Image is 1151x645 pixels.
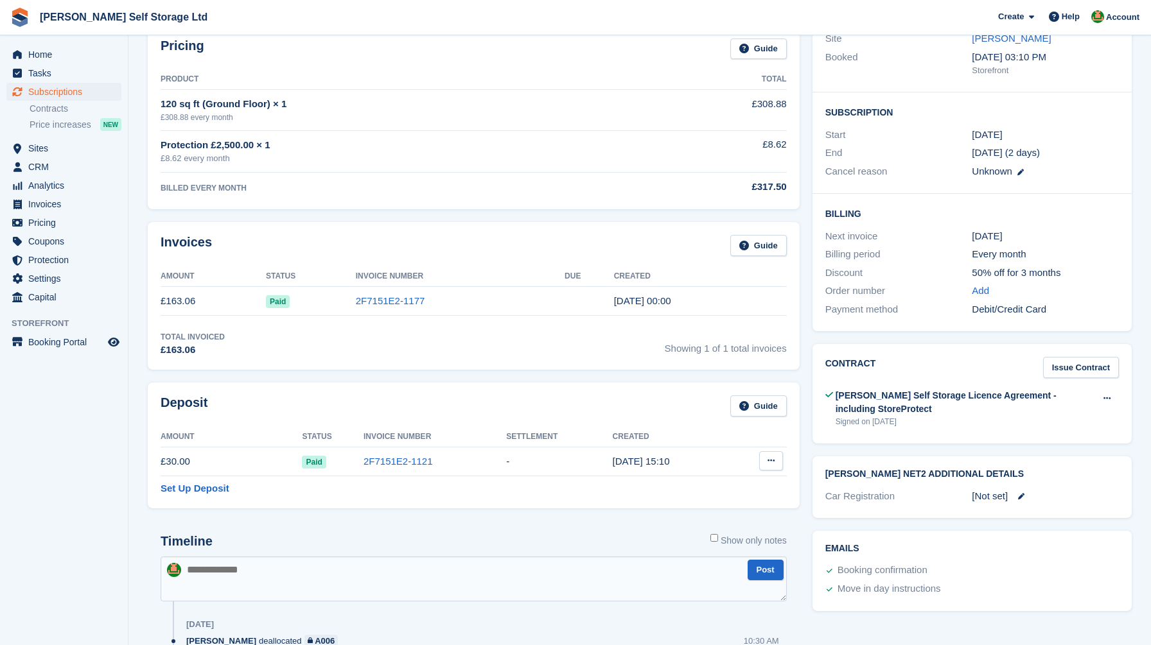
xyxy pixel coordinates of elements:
[998,10,1024,23] span: Create
[972,266,1119,280] div: 50% off for 3 months
[836,416,1095,427] div: Signed on [DATE]
[972,147,1040,158] span: [DATE] (2 days)
[28,288,105,306] span: Capital
[972,50,1119,65] div: [DATE] 03:10 PM
[161,152,651,165] div: £8.62 every month
[730,395,787,417] a: Guide
[825,544,1119,554] h2: Emails
[972,284,989,298] a: Add
[12,317,128,330] span: Storefront
[28,176,105,194] span: Analytics
[28,232,105,250] span: Coupons
[651,90,787,130] td: £308.88
[748,560,784,581] button: Post
[161,97,651,112] div: 120 sq ft (Ground Floor) × 1
[506,427,612,447] th: Settlement
[614,295,671,306] time: 2025-07-21 23:00:44 UTC
[710,534,787,547] label: Show only notes
[161,138,651,153] div: Protection £2,500.00 × 1
[972,302,1119,317] div: Debit/Credit Card
[161,39,204,60] h2: Pricing
[6,158,121,176] a: menu
[825,284,972,298] div: Order number
[838,563,927,578] div: Booking confirmation
[972,64,1119,77] div: Storefront
[651,130,787,172] td: £8.62
[6,288,121,306] a: menu
[825,247,972,262] div: Billing period
[972,33,1051,44] a: [PERSON_NAME]
[6,83,121,101] a: menu
[161,235,212,256] h2: Invoices
[825,266,972,280] div: Discount
[6,139,121,157] a: menu
[825,469,1119,479] h2: [PERSON_NAME] Net2 Additional Details
[6,195,121,213] a: menu
[161,69,651,90] th: Product
[972,247,1119,262] div: Every month
[825,31,972,46] div: Site
[838,581,941,597] div: Move in day instructions
[28,214,105,232] span: Pricing
[28,83,105,101] span: Subscriptions
[30,119,91,131] span: Price increases
[614,266,787,287] th: Created
[825,164,972,179] div: Cancel reason
[1062,10,1080,23] span: Help
[565,266,614,287] th: Due
[1091,10,1104,23] img: Joshua Wild
[972,489,1119,504] div: [Not set]
[825,229,972,244] div: Next invoice
[6,333,121,351] a: menu
[613,427,731,447] th: Created
[28,270,105,288] span: Settings
[506,447,612,476] td: -
[1106,11,1139,24] span: Account
[28,195,105,213] span: Invoices
[28,251,105,269] span: Protection
[161,331,225,343] div: Total Invoiced
[972,128,1002,142] time: 2025-07-21 23:00:00 UTC
[161,427,302,447] th: Amount
[613,456,670,467] time: 2025-07-07 14:10:22 UTC
[302,456,326,469] span: Paid
[651,69,787,90] th: Total
[28,46,105,64] span: Home
[161,534,213,549] h2: Timeline
[356,266,565,287] th: Invoice Number
[1043,357,1119,378] a: Issue Contract
[161,447,302,476] td: £30.00
[972,229,1119,244] div: [DATE]
[364,427,506,447] th: Invoice Number
[106,334,121,350] a: Preview store
[730,39,787,60] a: Guide
[730,235,787,256] a: Guide
[161,343,225,357] div: £163.06
[266,295,290,308] span: Paid
[825,128,972,142] div: Start
[825,50,972,77] div: Booked
[186,619,214,630] div: [DATE]
[364,456,433,467] a: 2F7151E2-1121
[825,357,876,378] h2: Contract
[10,8,30,27] img: stora-icon-8386f47178a22dfd0bd8f6a31ec36ba5ce8667c1dd55bd0f319d3a0aa187defe.svg
[665,331,787,357] span: Showing 1 of 1 total invoices
[100,118,121,131] div: NEW
[825,489,972,504] div: Car Registration
[6,251,121,269] a: menu
[836,389,1095,416] div: [PERSON_NAME] Self Storage Licence Agreement - including StoreProtect
[6,232,121,250] a: menu
[356,295,425,306] a: 2F7151E2-1177
[161,287,266,316] td: £163.06
[161,112,651,123] div: £308.88 every month
[6,176,121,194] a: menu
[167,563,181,577] img: Joshua Wild
[825,146,972,160] div: End
[28,64,105,82] span: Tasks
[28,139,105,157] span: Sites
[28,333,105,351] span: Booking Portal
[6,46,121,64] a: menu
[651,180,787,194] div: £317.50
[6,270,121,288] a: menu
[6,64,121,82] a: menu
